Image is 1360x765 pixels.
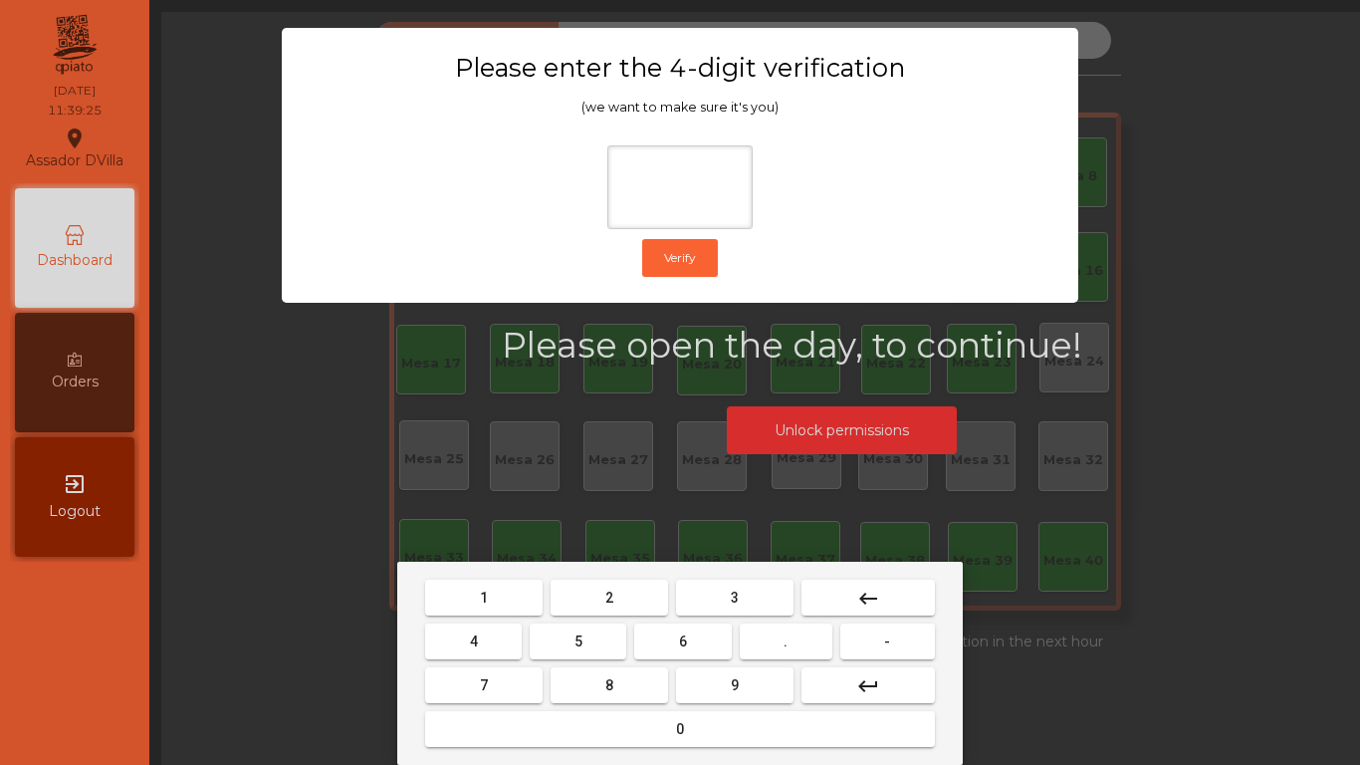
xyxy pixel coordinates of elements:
h3: Please enter the 4-digit verification [321,52,1039,84]
span: 9 [731,677,739,693]
button: Verify [642,239,718,277]
span: 4 [470,634,478,649]
span: 1 [480,590,488,606]
span: 2 [605,590,613,606]
button: 8 [551,667,668,703]
button: . [740,624,832,659]
span: 7 [480,677,488,693]
button: 0 [425,711,935,747]
button: 6 [634,624,731,659]
button: 9 [676,667,793,703]
button: 7 [425,667,543,703]
button: 1 [425,580,543,616]
span: . [784,634,788,649]
span: 6 [679,634,687,649]
button: 5 [530,624,626,659]
button: - [840,624,935,659]
mat-icon: keyboard_backspace [856,587,880,611]
button: 4 [425,624,522,659]
span: 8 [605,677,613,693]
span: 5 [574,634,582,649]
mat-icon: keyboard_return [856,674,880,698]
span: 3 [731,590,739,606]
button: 3 [676,580,793,616]
span: - [884,634,890,649]
button: 2 [551,580,668,616]
span: (we want to make sure it's you) [581,100,779,115]
span: 0 [676,721,684,737]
